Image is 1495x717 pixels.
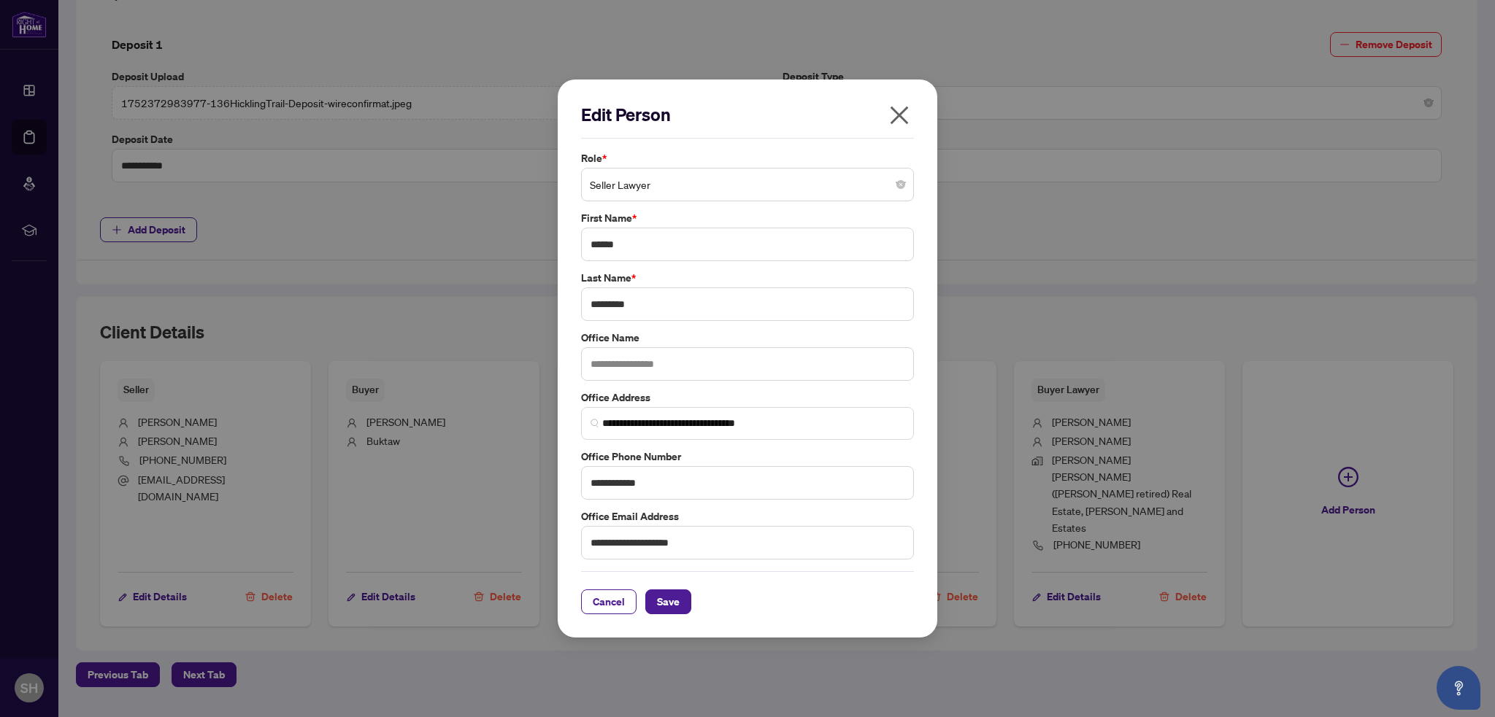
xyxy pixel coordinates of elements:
[896,180,905,189] span: close-circle
[581,508,914,524] label: Office Email Address
[590,171,905,198] span: Seller Lawyer
[581,270,914,286] label: Last Name
[581,449,914,465] label: Office Phone Number
[581,210,914,226] label: First Name
[581,103,914,126] h2: Edit Person
[888,104,911,127] span: close
[591,419,599,427] img: search_icon
[645,589,691,614] button: Save
[581,150,914,166] label: Role
[1437,666,1480,710] button: Open asap
[593,590,625,613] span: Cancel
[581,389,914,406] label: Office Address
[581,330,914,346] label: Office Name
[657,590,680,613] span: Save
[581,589,637,614] button: Cancel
